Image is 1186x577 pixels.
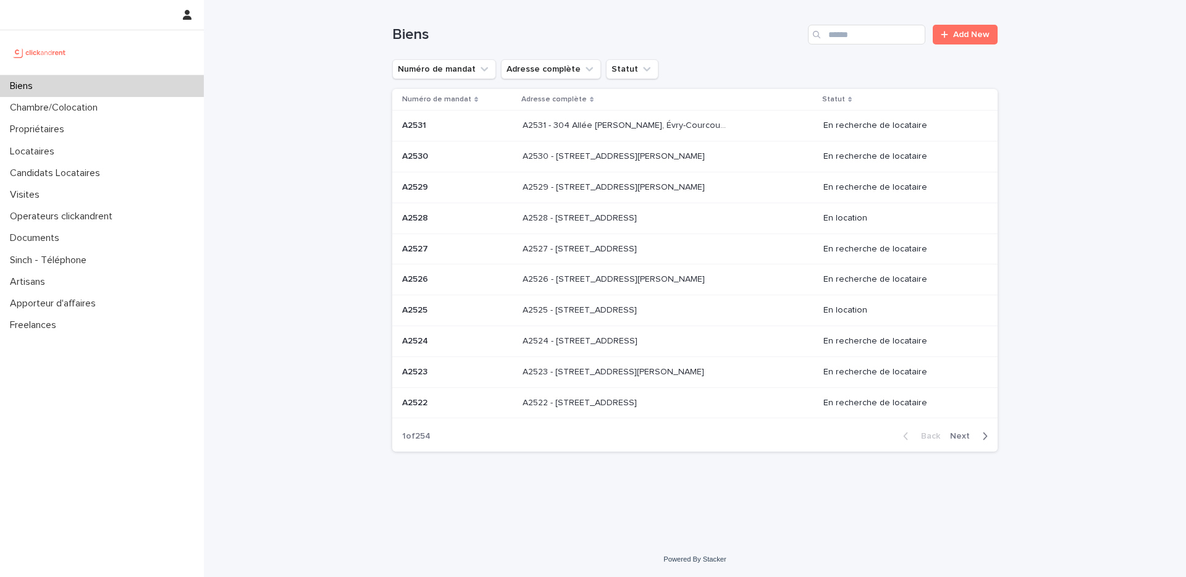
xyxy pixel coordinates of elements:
[523,395,639,408] p: A2522 - [STREET_ADDRESS]
[823,367,978,377] p: En recherche de locataire
[823,182,978,193] p: En recherche de locataire
[5,167,110,179] p: Candidats Locataires
[5,189,49,201] p: Visites
[823,244,978,255] p: En recherche de locataire
[10,40,70,65] img: UCB0brd3T0yccxBKYDjQ
[392,59,496,79] button: Numéro de mandat
[501,59,601,79] button: Adresse complète
[823,213,978,224] p: En location
[933,25,998,44] a: Add New
[523,118,731,131] p: A2531 - 304 Allée Pablo Neruda, Évry-Courcouronnes 91000
[402,93,471,106] p: Numéro de mandat
[606,59,658,79] button: Statut
[392,111,998,141] tr: A2531A2531 A2531 - 304 Allée [PERSON_NAME], Évry-Courcouronnes 91000A2531 - 304 Allée [PERSON_NAM...
[392,141,998,172] tr: A2530A2530 A2530 - [STREET_ADDRESS][PERSON_NAME]A2530 - [STREET_ADDRESS][PERSON_NAME] En recherch...
[5,276,55,288] p: Artisans
[5,80,43,92] p: Biens
[392,26,803,44] h1: Biens
[402,149,431,162] p: A2530
[914,432,940,440] span: Back
[402,395,430,408] p: A2522
[392,326,998,356] tr: A2524A2524 A2524 - [STREET_ADDRESS]A2524 - [STREET_ADDRESS] En recherche de locataire
[402,242,431,255] p: A2527
[523,303,639,316] p: A2525 - [STREET_ADDRESS]
[402,303,430,316] p: A2525
[5,255,96,266] p: Sinch - Téléphone
[5,146,64,158] p: Locataires
[392,387,998,418] tr: A2522A2522 A2522 - [STREET_ADDRESS]A2522 - [STREET_ADDRESS] En recherche de locataire
[392,172,998,203] tr: A2529A2529 A2529 - [STREET_ADDRESS][PERSON_NAME]A2529 - [STREET_ADDRESS][PERSON_NAME] En recherch...
[893,431,945,442] button: Back
[523,180,707,193] p: A2529 - 14 rue Honoré de Balzac, Garges-lès-Gonesse 95140
[663,555,726,563] a: Powered By Stacker
[945,431,998,442] button: Next
[402,364,430,377] p: A2523
[5,232,69,244] p: Documents
[808,25,925,44] input: Search
[523,242,639,255] p: A2527 - [STREET_ADDRESS]
[402,334,431,347] p: A2524
[823,120,978,131] p: En recherche de locataire
[523,149,707,162] p: A2530 - [STREET_ADDRESS][PERSON_NAME]
[823,151,978,162] p: En recherche de locataire
[823,305,978,316] p: En location
[823,398,978,408] p: En recherche de locataire
[402,211,431,224] p: A2528
[392,203,998,234] tr: A2528A2528 A2528 - [STREET_ADDRESS]A2528 - [STREET_ADDRESS] En location
[523,364,707,377] p: A2523 - 18 quai Alphonse Le Gallo, Boulogne-Billancourt 92100
[823,274,978,285] p: En recherche de locataire
[392,234,998,264] tr: A2527A2527 A2527 - [STREET_ADDRESS]A2527 - [STREET_ADDRESS] En recherche de locataire
[392,264,998,295] tr: A2526A2526 A2526 - [STREET_ADDRESS][PERSON_NAME]A2526 - [STREET_ADDRESS][PERSON_NAME] En recherch...
[523,211,639,224] p: A2528 - [STREET_ADDRESS]
[402,180,431,193] p: A2529
[392,356,998,387] tr: A2523A2523 A2523 - [STREET_ADDRESS][PERSON_NAME]A2523 - [STREET_ADDRESS][PERSON_NAME] En recherch...
[392,295,998,326] tr: A2525A2525 A2525 - [STREET_ADDRESS]A2525 - [STREET_ADDRESS] En location
[402,118,429,131] p: A2531
[523,334,640,347] p: A2524 - [STREET_ADDRESS]
[822,93,845,106] p: Statut
[5,102,107,114] p: Chambre/Colocation
[521,93,587,106] p: Adresse complète
[5,124,74,135] p: Propriétaires
[950,432,977,440] span: Next
[953,30,990,39] span: Add New
[5,319,66,331] p: Freelances
[523,272,707,285] p: A2526 - [STREET_ADDRESS][PERSON_NAME]
[392,421,440,452] p: 1 of 254
[823,336,978,347] p: En recherche de locataire
[5,211,122,222] p: Operateurs clickandrent
[402,272,431,285] p: A2526
[5,298,106,310] p: Apporteur d'affaires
